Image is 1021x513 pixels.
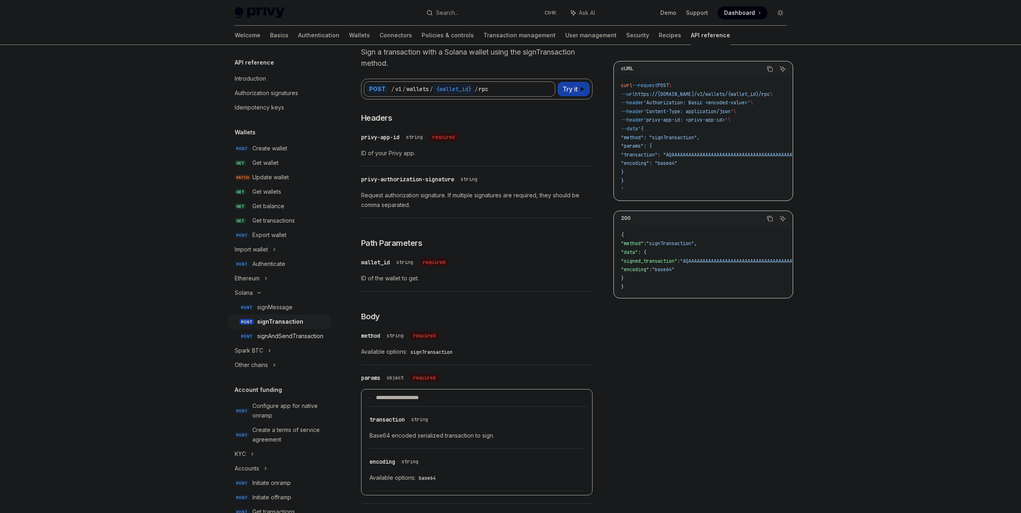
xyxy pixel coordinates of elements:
[235,261,249,267] span: POST
[369,473,584,483] span: Available options:
[434,84,474,94] div: {wallet_id}
[235,274,260,283] div: Ethereum
[733,108,736,115] span: \
[658,82,669,89] span: POST
[235,432,249,438] span: POST
[228,71,331,86] a: Introduction
[252,259,285,269] div: Authenticate
[765,213,775,224] button: Copy the contents from the code block
[228,170,331,185] a: PATCHUpdate wallet
[621,266,649,273] span: "encoding"
[479,85,488,93] div: rpc
[252,493,291,502] div: Initiate offramp
[660,9,676,17] a: Demo
[361,347,593,357] span: Available options:
[619,64,636,73] div: cURL
[565,6,601,20] button: Ask AI
[619,213,633,223] div: 200
[228,228,331,242] a: POSTExport wallet
[750,99,753,106] span: \
[235,58,274,67] h5: API reference
[228,314,331,329] a: POSTsignTransaction
[235,174,251,180] span: PATCH
[252,478,291,488] div: Initiate onramp
[228,329,331,343] a: POSTsignAndSendTransaction
[361,148,593,158] span: ID of your Privy app.
[621,284,624,290] span: }
[235,74,266,83] div: Introduction
[621,160,677,166] span: "encoding": "base64"
[228,399,331,423] a: POSTConfigure app for native onramp
[652,266,674,273] span: "base64"
[422,26,474,45] a: Policies & controls
[621,240,643,247] span: "method"
[387,375,404,381] span: object
[349,26,370,45] a: Wallets
[406,134,423,140] span: string
[649,266,652,273] span: :
[430,85,433,93] div: /
[724,9,755,17] span: Dashboard
[774,6,787,19] button: Toggle dark mode
[632,82,658,89] span: --request
[621,91,635,97] span: --url
[475,85,478,93] div: /
[361,112,392,124] span: Headers
[396,259,413,266] span: string
[777,64,788,74] button: Ask AI
[235,245,268,254] div: Import wallet
[694,240,697,247] span: ,
[646,240,694,247] span: "signTransaction"
[228,476,331,490] a: POSTInitiate onramp
[369,416,405,424] div: transaction
[565,26,617,45] a: User management
[235,288,253,298] div: Solana
[411,416,428,423] span: string
[638,249,646,255] span: : {
[638,126,643,132] span: '{
[406,85,429,93] div: wallets
[410,374,439,382] div: required
[235,385,282,395] h5: Account funding
[621,117,643,123] span: --header
[621,134,700,141] span: "method": "signTransaction",
[621,169,624,175] span: }
[252,401,326,420] div: Configure app for native onramp
[416,474,439,482] code: base64
[777,213,788,224] button: Ask AI
[228,300,331,314] a: POSTsignMessage
[235,495,249,501] span: POST
[235,146,249,152] span: POST
[252,187,281,197] div: Get wallets
[252,172,289,182] div: Update wallet
[235,103,284,112] div: Idempotency keys
[407,348,456,356] code: signTransaction
[361,274,593,283] span: ID of the wallet to get.
[298,26,339,45] a: Authentication
[228,100,331,115] a: Idempotency keys
[361,332,380,340] div: method
[621,249,638,255] span: "data"
[686,9,708,17] a: Support
[421,6,561,20] button: Search...CtrlK
[483,26,556,45] a: Transaction management
[361,47,593,69] p: Sign a transaction with a Solana wallet using the signTransaction method.
[391,85,394,93] div: /
[643,240,646,247] span: :
[228,86,331,100] a: Authorization signatures
[436,8,459,18] div: Search...
[718,6,767,19] a: Dashboard
[558,82,590,96] button: Try it
[621,186,624,193] span: '
[240,304,254,310] span: POST
[659,26,681,45] a: Recipes
[252,144,287,153] div: Create wallet
[770,91,773,97] span: \
[402,85,406,93] div: /
[691,26,730,45] a: API reference
[669,82,672,89] span: \
[228,141,331,156] a: POSTCreate wallet
[643,108,733,115] span: 'Content-Type: application/json'
[621,126,638,132] span: --data
[544,10,556,16] span: Ctrl K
